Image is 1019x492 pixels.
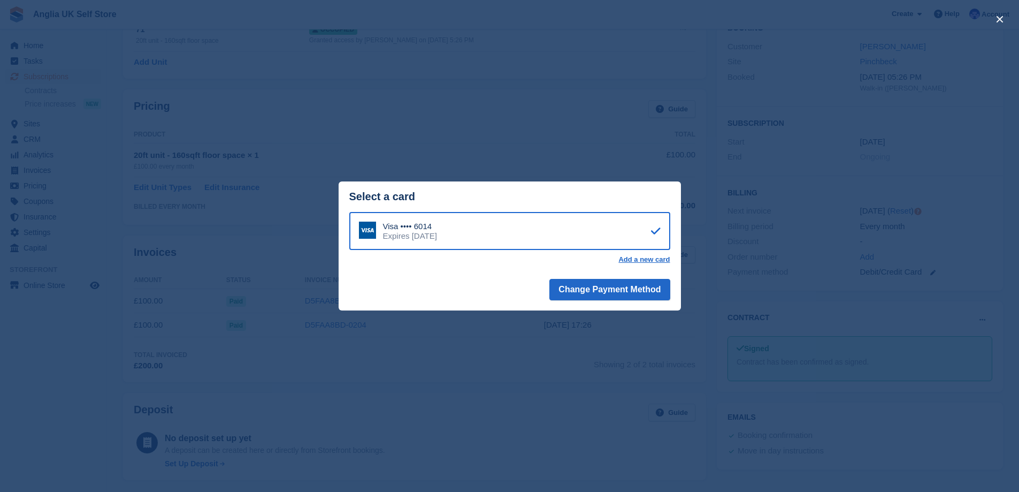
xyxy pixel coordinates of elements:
button: close [991,11,1008,28]
a: Add a new card [618,255,670,264]
div: Select a card [349,191,670,203]
div: Visa •••• 6014 [383,222,437,231]
div: Expires [DATE] [383,231,437,241]
img: Visa Logo [359,222,376,239]
button: Change Payment Method [549,279,670,300]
